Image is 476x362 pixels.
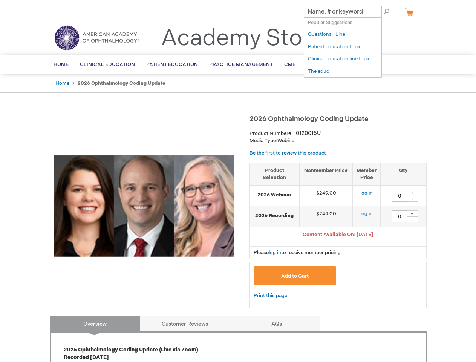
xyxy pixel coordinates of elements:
a: Be the first to review this product [249,150,326,156]
th: Member Price [353,163,381,185]
input: Name, # or keyword [304,6,382,18]
a: log in [360,190,373,196]
th: Product Selection [250,163,300,185]
a: log in [360,211,373,217]
span: 2026 Ophthalmology Coding Update [249,115,368,123]
span: Add to Cart [281,273,309,279]
a: Patient education topic [308,43,361,51]
strong: 2026 Webinar [254,192,296,199]
span: CME [284,61,295,67]
span: Patient Education [146,61,198,67]
strong: 2026 Recording [254,212,296,219]
div: + [407,210,418,217]
input: Qty [392,210,407,222]
a: Home [55,80,69,86]
strong: 2026 Ophthalmology Coding Update [78,80,165,86]
span: Home [54,61,69,67]
div: - [407,196,418,202]
strong: Product Number [249,130,293,137]
a: Line [335,31,345,38]
a: FAQs [230,316,320,331]
span: Clinical Education [80,61,135,67]
a: The educ [308,68,329,75]
a: Print this page [254,291,287,301]
a: log in [269,250,281,256]
span: Practice Management [209,61,273,67]
td: $249.00 [300,206,353,227]
th: Qty [381,163,426,185]
input: Qty [392,190,407,202]
span: Content Available On: [DATE] [303,232,373,238]
a: Overview [50,316,140,331]
a: Academy Store [161,25,323,52]
div: 0120015U [296,130,321,137]
a: Clinical education line topic [308,55,370,63]
a: Questions [308,31,332,38]
div: + [407,190,418,196]
td: $249.00 [300,186,353,206]
span: Popular Suggestions [308,20,352,26]
button: Add to Cart [254,266,337,285]
th: Nonmember Price [300,163,353,185]
span: Please to receive member pricing [254,250,341,256]
a: Customer Reviews [140,316,230,331]
strong: Media Type: [249,138,277,144]
p: Webinar [249,137,427,144]
div: - [407,216,418,222]
img: 2026 Ophthalmology Coding Update [54,116,234,296]
span: Search [364,4,393,19]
